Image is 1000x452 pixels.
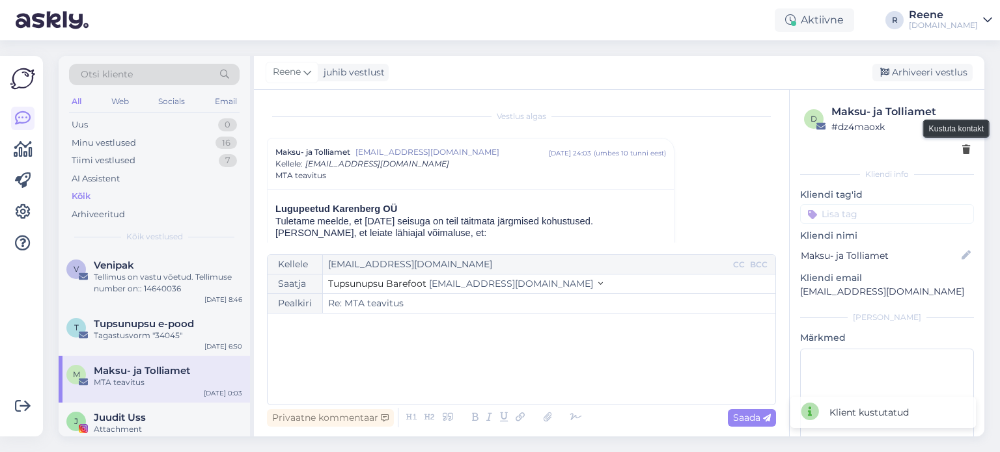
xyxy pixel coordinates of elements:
[267,409,394,427] div: Privaatne kommentaar
[594,148,666,158] div: ( umbes 10 tunni eest )
[831,120,970,134] div: # dz4maoxk
[328,277,603,291] button: Tupsunupsu Barefoot [EMAIL_ADDRESS][DOMAIN_NAME]
[73,369,80,379] span: M
[275,170,326,181] span: MTA teavitus
[800,204,974,224] input: Lisa tag
[94,259,134,271] span: Venipak
[126,231,183,243] span: Kõik vestlused
[74,264,79,274] span: V
[323,294,775,313] input: Write subject here...
[305,159,449,168] span: [EMAIL_ADDRESS][DOMAIN_NAME]
[94,271,242,295] div: Tellimus on vastu võetud. Tellimuse number on:: 14640036
[801,248,959,263] input: Lisa nimi
[909,20,978,31] div: [DOMAIN_NAME]
[268,294,323,313] div: Pealkiri
[885,11,904,29] div: R
[268,255,323,274] div: Kellele
[94,423,242,435] div: Attachment
[275,146,350,158] span: Maksu- ja Tolliamet
[811,114,817,124] span: d
[212,93,240,110] div: Email
[94,330,242,341] div: Tagastusvorm "34045"
[909,10,978,20] div: Reene
[109,93,132,110] div: Web
[800,188,974,202] p: Kliendi tag'id
[275,204,397,214] span: Lugupeetud Karenberg OÜ
[328,278,426,289] span: Tupsunupsu Barefoot
[69,93,84,110] div: All
[72,137,136,150] div: Minu vestlused
[829,406,909,419] div: Klient kustutatud
[800,331,974,345] p: Märkmed
[81,68,133,81] span: Otsi kliente
[318,66,385,79] div: juhib vestlust
[268,274,323,293] div: Saatja
[800,285,974,299] p: [EMAIL_ADDRESS][DOMAIN_NAME]
[204,341,242,351] div: [DATE] 6:50
[831,104,970,120] div: Maksu- ja Tolliamet
[800,168,974,180] div: Kliendi info
[215,137,237,150] div: 16
[929,122,984,134] small: Kustuta kontakt
[94,318,194,330] span: Tupsunupsu e-pood
[730,259,747,271] div: CC
[94,365,190,377] span: Maksu- ja Tolliamet
[872,64,973,81] div: Arhiveeri vestlus
[355,146,549,158] span: [EMAIL_ADDRESS][DOMAIN_NAME]
[201,435,242,445] div: [DATE] 22:57
[72,154,135,167] div: Tiimi vestlused
[800,312,974,323] div: [PERSON_NAME]
[775,8,854,32] div: Aktiivne
[800,271,974,285] p: Kliendi email
[72,190,90,203] div: Kõik
[267,111,776,122] div: Vestlus algas
[909,10,992,31] a: Reene[DOMAIN_NAME]
[74,416,78,426] span: J
[72,208,125,221] div: Arhiveeritud
[204,295,242,304] div: [DATE] 8:46
[94,412,146,423] span: Juudit Uss
[204,388,242,398] div: [DATE] 0:03
[156,93,187,110] div: Socials
[275,159,303,168] span: Kellele :
[733,412,771,423] span: Saada
[218,118,237,131] div: 0
[275,216,593,238] span: Tuletame meelde, et [DATE] seisuga on teil täitmata järgmised kohustused. [PERSON_NAME], et leiat...
[72,118,88,131] div: Uus
[74,323,79,332] span: T
[549,148,591,158] div: [DATE] 24:03
[94,377,242,388] div: MTA teavitus
[219,154,237,167] div: 7
[429,278,593,289] span: [EMAIL_ADDRESS][DOMAIN_NAME]
[800,229,974,243] p: Kliendi nimi
[323,255,730,274] input: Recepient...
[72,172,120,185] div: AI Assistent
[10,66,35,91] img: Askly Logo
[273,65,301,79] span: Reene
[747,259,770,271] div: BCC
